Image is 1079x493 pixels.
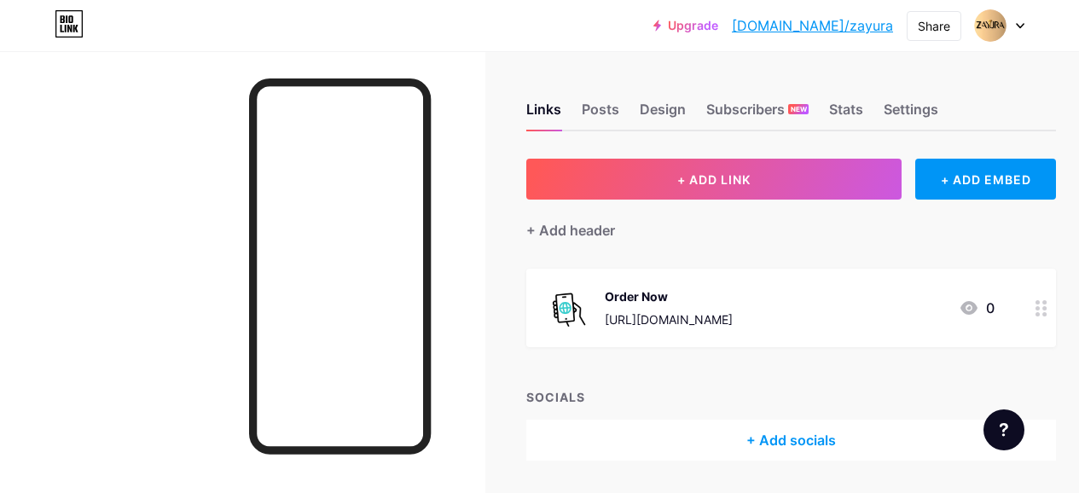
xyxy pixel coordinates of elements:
[677,172,751,187] span: + ADD LINK
[829,99,863,130] div: Stats
[974,9,1006,42] img: zayura
[526,220,615,241] div: + Add header
[640,99,686,130] div: Design
[884,99,938,130] div: Settings
[706,99,809,130] div: Subscribers
[526,99,561,130] div: Links
[732,15,893,36] a: [DOMAIN_NAME]/zayura
[526,420,1056,461] div: + Add socials
[791,104,807,114] span: NEW
[605,310,733,328] div: [URL][DOMAIN_NAME]
[959,298,995,318] div: 0
[653,19,718,32] a: Upgrade
[526,159,902,200] button: + ADD LINK
[547,286,591,330] img: Order Now
[605,287,733,305] div: Order Now
[915,159,1056,200] div: + ADD EMBED
[526,388,1056,406] div: SOCIALS
[918,17,950,35] div: Share
[582,99,619,130] div: Posts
